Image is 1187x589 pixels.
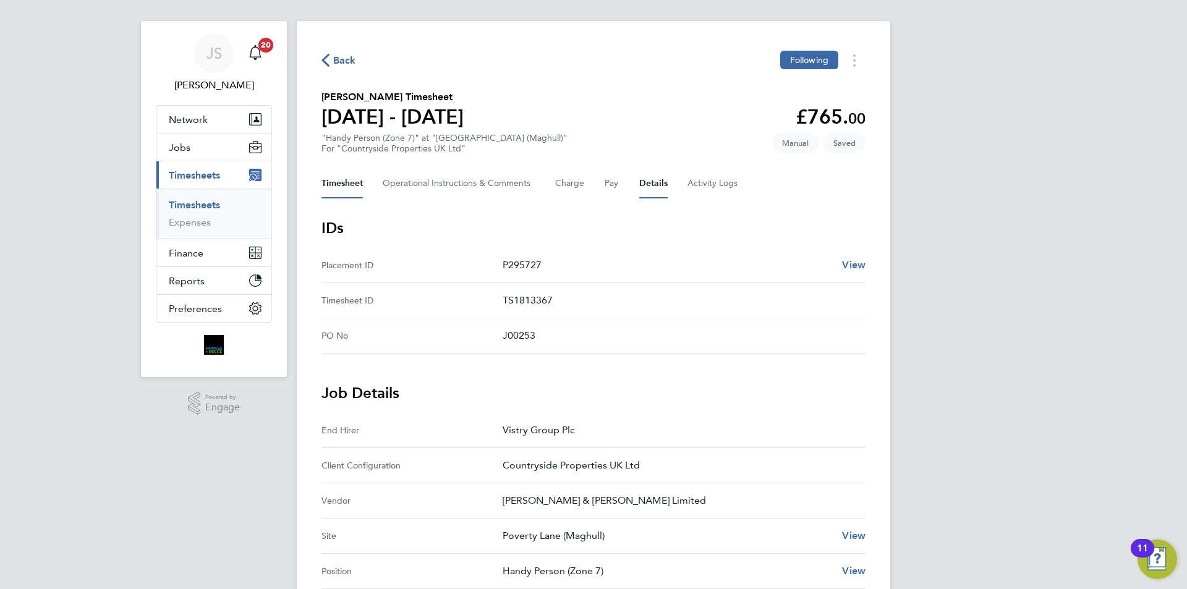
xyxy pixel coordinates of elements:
[772,133,819,153] span: This timesheet was manually created.
[169,114,208,125] span: Network
[321,423,503,438] div: End Hirer
[204,335,224,355] img: bromak-logo-retina.png
[1138,540,1177,579] button: Open Resource Center, 11 new notifications
[842,530,866,541] span: View
[639,169,668,198] button: Details
[842,258,866,273] a: View
[156,133,271,161] button: Jobs
[206,45,222,61] span: JS
[205,392,240,402] span: Powered by
[321,133,568,154] div: "Handy Person (Zone 7)" at "[GEOGRAPHIC_DATA] (Maghull)"
[848,109,866,127] span: 00
[823,133,866,153] span: This timesheet is Saved.
[321,53,356,68] button: Back
[321,258,503,273] div: Placement ID
[503,258,832,273] p: P295727
[503,564,832,578] p: Handy Person (Zone 7)
[503,528,832,543] p: Poverty Lane (Maghull)
[321,143,568,154] div: For "Countryside Properties UK Ltd"
[555,169,585,198] button: Charge
[258,38,273,53] span: 20
[156,78,272,93] span: Julia Scholes
[321,328,503,343] div: PO No
[605,169,619,198] button: Pay
[321,218,866,238] h3: IDs
[842,528,866,543] a: View
[842,565,866,577] span: View
[169,303,222,315] span: Preferences
[687,169,739,198] button: Activity Logs
[843,51,866,70] button: Timesheets Menu
[321,383,866,403] h3: Job Details
[205,402,240,413] span: Engage
[321,104,464,129] h1: [DATE] - [DATE]
[503,293,856,308] p: TS1813367
[333,53,356,68] span: Back
[321,528,503,543] div: Site
[156,106,271,133] button: Network
[156,239,271,266] button: Finance
[156,161,271,189] button: Timesheets
[503,423,856,438] p: Vistry Group Plc
[156,335,272,355] a: Go to home page
[842,259,866,271] span: View
[169,247,203,259] span: Finance
[842,564,866,578] a: View
[169,142,190,153] span: Jobs
[780,51,838,69] button: Following
[321,564,503,578] div: Position
[321,169,363,198] button: Timesheet
[169,169,220,181] span: Timesheets
[243,33,268,73] a: 20
[1137,548,1148,564] div: 11
[321,493,503,508] div: Vendor
[188,392,240,415] a: Powered byEngage
[321,90,464,104] h2: [PERSON_NAME] Timesheet
[141,21,287,377] nav: Main navigation
[169,275,205,287] span: Reports
[383,169,535,198] button: Operational Instructions & Comments
[503,458,856,473] p: Countryside Properties UK Ltd
[790,54,828,66] span: Following
[503,493,856,508] p: [PERSON_NAME] & [PERSON_NAME] Limited
[156,267,271,294] button: Reports
[796,105,866,129] app-decimal: £765.
[321,458,503,473] div: Client Configuration
[321,293,503,308] div: Timesheet ID
[156,295,271,322] button: Preferences
[503,328,856,343] p: J00253
[169,199,220,211] a: Timesheets
[156,189,271,239] div: Timesheets
[156,33,272,93] a: JS[PERSON_NAME]
[169,216,211,228] a: Expenses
